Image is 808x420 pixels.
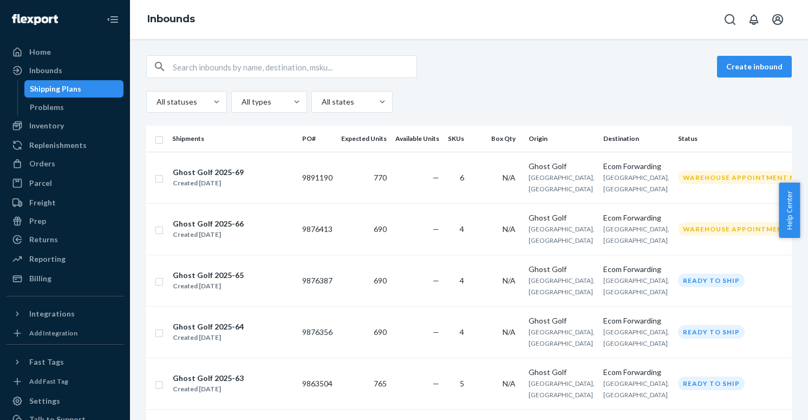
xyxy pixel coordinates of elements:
[6,194,123,211] a: Freight
[374,173,387,182] span: 770
[391,126,444,152] th: Available Units
[603,161,669,172] div: Ecom Forwarding
[433,276,439,285] span: —
[6,62,123,79] a: Inbounds
[30,102,64,113] div: Problems
[29,47,51,57] div: Home
[12,14,58,25] img: Flexport logo
[29,197,56,208] div: Freight
[173,373,244,384] div: Ghost Golf 2025-63
[6,117,123,134] a: Inventory
[29,357,64,367] div: Fast Tags
[168,126,298,152] th: Shipments
[173,229,244,240] div: Created [DATE]
[529,173,595,193] span: [GEOGRAPHIC_DATA], [GEOGRAPHIC_DATA]
[460,379,464,388] span: 5
[460,327,464,337] span: 4
[173,384,244,395] div: Created [DATE]
[529,379,595,399] span: [GEOGRAPHIC_DATA], [GEOGRAPHIC_DATA]
[678,325,745,339] div: Ready to ship
[6,137,123,154] a: Replenishments
[298,126,337,152] th: PO#
[529,367,595,378] div: Ghost Golf
[678,377,745,390] div: Ready to ship
[603,212,669,223] div: Ecom Forwarding
[6,43,123,61] a: Home
[460,276,464,285] span: 4
[529,315,595,326] div: Ghost Golf
[743,9,765,30] button: Open notifications
[6,270,123,287] a: Billing
[529,276,595,296] span: [GEOGRAPHIC_DATA], [GEOGRAPHIC_DATA]
[6,353,123,371] button: Fast Tags
[6,212,123,230] a: Prep
[433,379,439,388] span: —
[29,234,58,245] div: Returns
[298,358,337,409] td: 9863504
[444,126,473,152] th: SKUs
[173,167,244,178] div: Ghost Golf 2025-69
[139,4,204,35] ol: breadcrumbs
[779,183,800,238] button: Help Center
[719,9,741,30] button: Open Search Box
[298,306,337,358] td: 9876356
[298,255,337,306] td: 9876387
[29,178,52,189] div: Parcel
[30,83,81,94] div: Shipping Plans
[503,173,516,182] span: N/A
[460,173,464,182] span: 6
[374,327,387,337] span: 690
[29,273,51,284] div: Billing
[503,379,516,388] span: N/A
[6,155,123,172] a: Orders
[6,327,123,340] a: Add Integration
[767,9,789,30] button: Open account menu
[503,276,516,285] span: N/A
[173,321,244,332] div: Ghost Golf 2025-64
[29,308,75,319] div: Integrations
[460,224,464,234] span: 4
[298,152,337,203] td: 9891190
[6,375,123,388] a: Add Fast Tag
[503,224,516,234] span: N/A
[529,212,595,223] div: Ghost Golf
[433,327,439,337] span: —
[173,332,244,343] div: Created [DATE]
[599,126,674,152] th: Destination
[29,120,64,131] div: Inventory
[173,56,416,77] input: Search inbounds by name, destination, msku...
[6,392,123,410] a: Settings
[524,126,599,152] th: Origin
[678,274,745,287] div: Ready to ship
[603,315,669,326] div: Ecom Forwarding
[717,56,792,77] button: Create inbound
[433,173,439,182] span: —
[155,96,157,107] input: All statuses
[29,328,77,338] div: Add Integration
[173,218,244,229] div: Ghost Golf 2025-66
[29,377,68,386] div: Add Fast Tag
[603,379,669,399] span: [GEOGRAPHIC_DATA], [GEOGRAPHIC_DATA]
[433,224,439,234] span: —
[240,96,242,107] input: All types
[24,99,124,116] a: Problems
[529,328,595,347] span: [GEOGRAPHIC_DATA], [GEOGRAPHIC_DATA]
[29,216,46,227] div: Prep
[529,161,595,172] div: Ghost Golf
[298,203,337,255] td: 9876413
[337,126,391,152] th: Expected Units
[6,175,123,192] a: Parcel
[29,254,66,264] div: Reporting
[529,225,595,244] span: [GEOGRAPHIC_DATA], [GEOGRAPHIC_DATA]
[529,264,595,275] div: Ghost Golf
[29,158,55,169] div: Orders
[374,276,387,285] span: 690
[6,231,123,248] a: Returns
[173,281,244,292] div: Created [DATE]
[29,65,62,76] div: Inbounds
[374,224,387,234] span: 690
[603,225,669,244] span: [GEOGRAPHIC_DATA], [GEOGRAPHIC_DATA]
[603,367,669,378] div: Ecom Forwarding
[6,305,123,322] button: Integrations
